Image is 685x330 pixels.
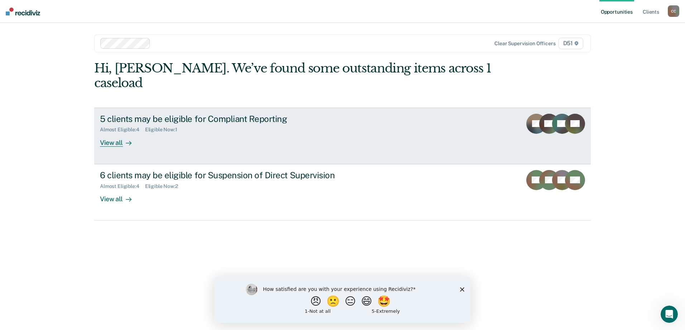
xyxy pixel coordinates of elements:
[100,170,351,180] div: 6 clients may be eligible for Suspension of Direct Supervision
[145,183,184,189] div: Eligible Now : 2
[145,127,183,133] div: Eligible Now : 1
[100,133,140,147] div: View all
[559,38,583,49] span: D51
[100,114,351,124] div: 5 clients may be eligible for Compliant Reporting
[668,5,679,17] div: C C
[661,306,678,323] iframe: Intercom live chat
[94,164,591,221] a: 6 clients may be eligible for Suspension of Direct SupervisionAlmost Eligible:4Eligible Now:2View...
[494,41,555,47] div: Clear supervision officers
[668,5,679,17] button: CC
[100,127,145,133] div: Almost Eligible : 4
[94,108,591,164] a: 5 clients may be eligible for Compliant ReportingAlmost Eligible:4Eligible Now:1View all
[214,277,471,323] iframe: Survey by Kim from Recidiviz
[100,189,140,203] div: View all
[6,8,40,15] img: Recidiviz
[94,61,492,90] div: Hi, [PERSON_NAME]. We’ve found some outstanding items across 1 caseload
[100,183,145,189] div: Almost Eligible : 4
